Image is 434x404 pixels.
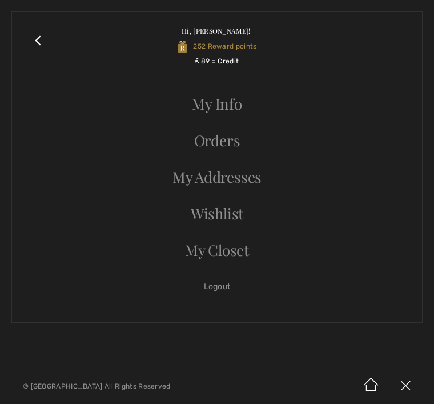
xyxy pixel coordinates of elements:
a: My Addresses [23,165,411,190]
span: ₤ 89 = Credit [195,57,239,65]
a: My Closet [23,238,411,263]
img: X [388,369,423,404]
img: Home [354,369,388,404]
a: Wishlist [23,201,411,226]
a: Logout [23,274,411,299]
span: 252 Reward points [178,42,257,50]
span: Hi, [PERSON_NAME]! [182,26,250,35]
a: My Info [23,91,411,117]
a: Orders [23,128,411,153]
p: © [GEOGRAPHIC_DATA] All Rights Reserved [23,382,256,390]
